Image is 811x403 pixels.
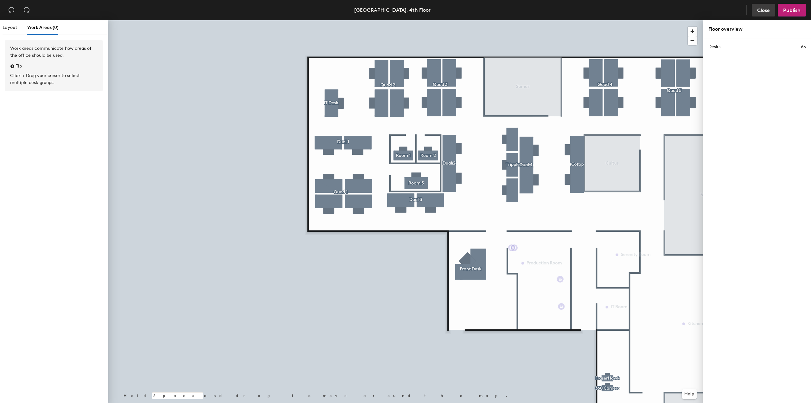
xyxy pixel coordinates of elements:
[708,25,806,33] div: Floor overview
[778,4,806,16] button: Publish
[27,25,59,30] span: Work Areas (0)
[16,63,22,70] span: Tip
[708,43,720,50] h1: Desks
[5,4,18,16] button: Undo (⌘ + Z)
[8,7,15,13] span: undo
[10,72,98,86] div: Click + Drag your cursor to select multiple desk groups.
[783,7,801,13] span: Publish
[801,43,806,50] h1: 65
[682,389,697,399] button: Help
[757,7,770,13] span: Close
[20,4,33,16] button: Redo (⌘ + ⇧ + Z)
[354,6,431,14] div: [GEOGRAPHIC_DATA], 4th Floor
[10,45,98,59] div: Work areas communicate how areas of the office should be used.
[3,25,17,30] span: Layout
[752,4,775,16] button: Close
